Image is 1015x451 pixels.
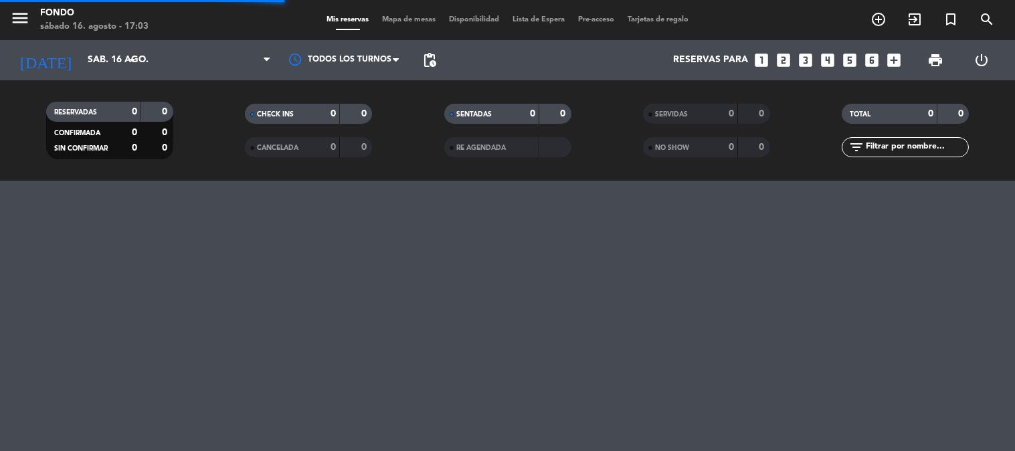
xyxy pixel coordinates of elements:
[162,107,170,116] strong: 0
[729,109,734,118] strong: 0
[132,143,137,153] strong: 0
[10,8,30,28] i: menu
[759,109,767,118] strong: 0
[331,143,336,152] strong: 0
[132,128,137,137] strong: 0
[943,11,959,27] i: turned_in_not
[54,145,108,152] span: SIN CONFIRMAR
[506,16,571,23] span: Lista de Espera
[124,52,141,68] i: arrow_drop_down
[40,20,149,33] div: sábado 16. agosto - 17:03
[850,111,870,118] span: TOTAL
[40,7,149,20] div: Fondo
[959,40,1005,80] div: LOG OUT
[974,52,990,68] i: power_settings_new
[885,52,903,69] i: add_box
[655,145,689,151] span: NO SHOW
[864,140,968,155] input: Filtrar por nombre...
[132,107,137,116] strong: 0
[759,143,767,152] strong: 0
[456,145,506,151] span: RE AGENDADA
[621,16,695,23] span: Tarjetas de regalo
[320,16,375,23] span: Mis reservas
[530,109,535,118] strong: 0
[571,16,621,23] span: Pre-acceso
[162,143,170,153] strong: 0
[10,8,30,33] button: menu
[819,52,836,69] i: looks_4
[870,11,887,27] i: add_circle_outline
[958,109,966,118] strong: 0
[927,52,943,68] span: print
[775,52,792,69] i: looks_two
[979,11,995,27] i: search
[753,52,770,69] i: looks_one
[361,109,369,118] strong: 0
[841,52,858,69] i: looks_5
[673,55,748,66] span: Reservas para
[375,16,442,23] span: Mapa de mesas
[797,52,814,69] i: looks_3
[442,16,506,23] span: Disponibilidad
[10,46,81,75] i: [DATE]
[422,52,438,68] span: pending_actions
[162,128,170,137] strong: 0
[848,139,864,155] i: filter_list
[456,111,492,118] span: SENTADAS
[907,11,923,27] i: exit_to_app
[331,109,336,118] strong: 0
[863,52,881,69] i: looks_6
[928,109,933,118] strong: 0
[361,143,369,152] strong: 0
[729,143,734,152] strong: 0
[257,111,294,118] span: CHECK INS
[655,111,688,118] span: SERVIDAS
[54,109,97,116] span: RESERVADAS
[257,145,298,151] span: CANCELADA
[54,130,100,137] span: CONFIRMADA
[560,109,568,118] strong: 0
